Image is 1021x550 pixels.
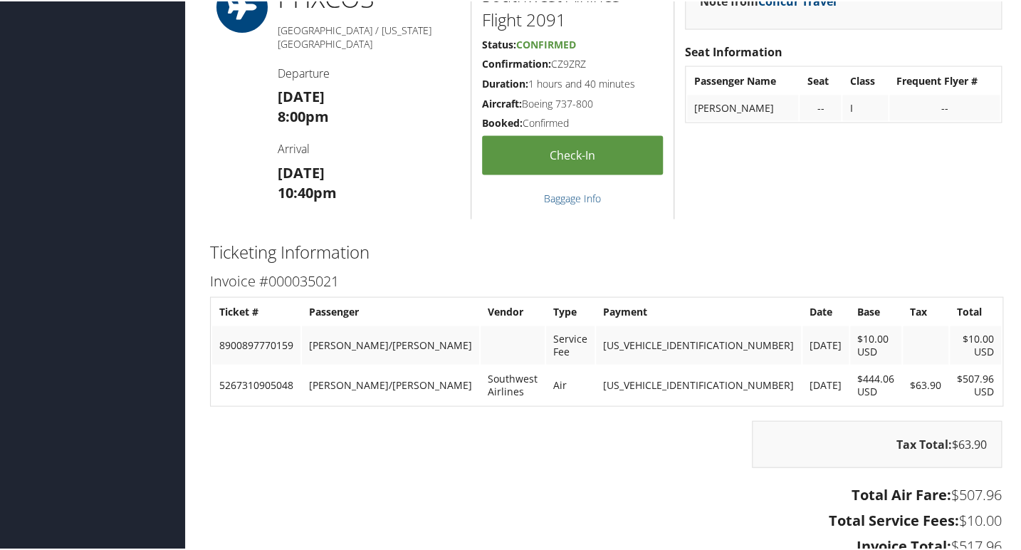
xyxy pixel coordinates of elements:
strong: Duration: [482,75,528,88]
td: [PERSON_NAME]/[PERSON_NAME] [302,364,479,403]
th: Class [842,66,888,92]
td: [PERSON_NAME] [687,93,798,119]
div: -- [896,100,993,113]
h3: Invoice #000035021 [210,269,1002,289]
a: Baggage Info [544,190,601,203]
strong: Booked: [482,114,523,128]
h2: Ticketing Information [210,238,1002,262]
th: Total [950,297,1001,323]
th: Passenger [302,297,479,323]
td: [DATE] [802,324,849,363]
h3: $10.00 [210,509,1002,529]
strong: [DATE] [278,161,325,180]
td: 5267310905048 [212,364,300,403]
strong: Total Service Fees: [829,509,959,528]
td: [DATE] [802,364,849,403]
th: Vendor [481,297,545,323]
td: Service Fee [546,324,595,363]
h4: Arrival [278,139,460,155]
strong: Status: [482,36,516,49]
h5: 1 hours and 40 minutes [482,75,664,89]
h5: Boeing 737-800 [482,95,664,109]
th: Payment [596,297,801,323]
td: $507.96 USD [950,364,1001,403]
td: [PERSON_NAME]/[PERSON_NAME] [302,324,479,363]
h5: [GEOGRAPHIC_DATA] / [US_STATE][GEOGRAPHIC_DATA] [278,21,460,49]
strong: Total Air Fare: [852,483,951,502]
th: Base [850,297,901,323]
td: $10.00 USD [850,324,901,363]
h3: $507.96 [210,483,1002,503]
div: $63.90 [752,419,1002,466]
strong: 10:40pm [278,181,337,200]
strong: Aircraft: [482,95,522,108]
td: 8900897770159 [212,324,300,363]
td: [US_VEHICLE_IDENTIFICATION_NUMBER] [596,324,801,363]
th: Type [546,297,595,323]
strong: Tax Total: [896,435,952,450]
th: Date [802,297,849,323]
td: I [842,93,888,119]
th: Seat [800,66,841,92]
strong: [DATE] [278,85,325,104]
strong: Seat Information [685,42,782,58]
td: Southwest Airlines [481,364,545,403]
td: Air [546,364,595,403]
h5: CZ9ZRZ [482,55,664,69]
span: Confirmed [516,36,576,49]
div: -- [807,100,834,113]
strong: Confirmation: [482,55,551,68]
h5: Confirmed [482,114,664,128]
td: $444.06 USD [850,364,901,403]
th: Tax [903,297,948,323]
td: $63.90 [903,364,948,403]
td: $10.00 USD [950,324,1001,363]
th: Passenger Name [687,66,798,92]
th: Frequent Flyer # [889,66,1000,92]
a: Check-in [482,134,664,173]
th: Ticket # [212,297,300,323]
h4: Departure [278,63,460,79]
strong: 8:00pm [278,105,329,124]
td: [US_VEHICLE_IDENTIFICATION_NUMBER] [596,364,801,403]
